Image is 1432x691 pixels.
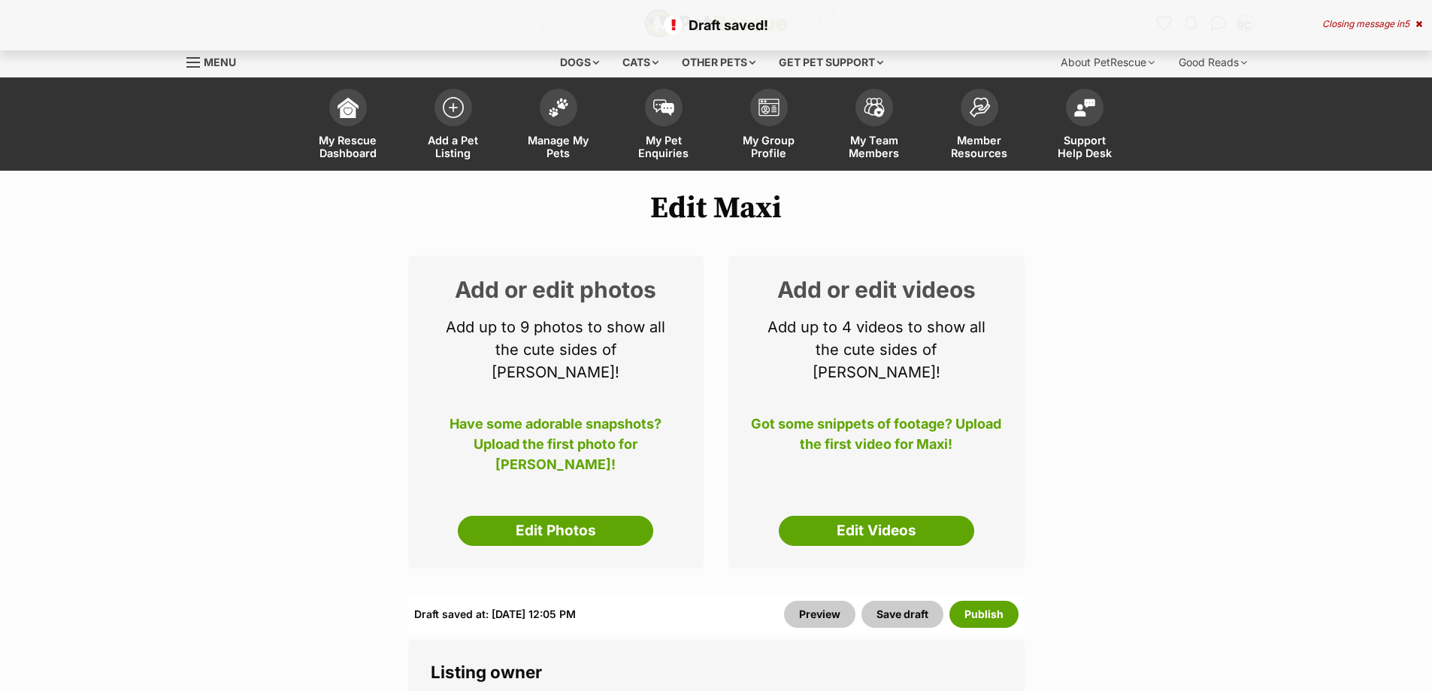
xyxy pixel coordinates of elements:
a: Preview [784,601,855,628]
a: My Pet Enquiries [611,81,716,171]
p: Add up to 9 photos to show all the cute sides of [PERSON_NAME]! [431,316,682,383]
a: My Rescue Dashboard [295,81,401,171]
p: Add up to 4 videos to show all the cute sides of [PERSON_NAME]! [751,316,1002,383]
p: Draft saved! [15,15,1417,35]
img: dashboard-icon-eb2f2d2d3e046f16d808141f083e7271f6b2e854fb5c12c21221c1fb7104beca.svg [338,97,359,118]
div: Get pet support [768,47,894,77]
a: Edit Photos [458,516,653,546]
a: Support Help Desk [1032,81,1137,171]
img: member-resources-icon-8e73f808a243e03378d46382f2149f9095a855e16c252ad45f914b54edf8863c.svg [969,97,990,117]
span: Menu [204,56,236,68]
a: Menu [186,47,247,74]
h2: Add or edit videos [751,278,1002,301]
div: Cats [612,47,669,77]
span: My Pet Enquiries [630,134,698,159]
span: Listing owner [431,662,542,682]
div: Other pets [671,47,766,77]
a: Member Resources [927,81,1032,171]
h2: Add or edit photos [431,278,682,301]
span: Add a Pet Listing [419,134,487,159]
img: help-desk-icon-fdf02630f3aa405de69fd3d07c3f3aa587a6932b1a1747fa1d2bba05be0121f9.svg [1074,98,1095,117]
a: My Team Members [822,81,927,171]
button: Publish [949,601,1019,628]
img: pet-enquiries-icon-7e3ad2cf08bfb03b45e93fb7055b45f3efa6380592205ae92323e6603595dc1f.svg [653,99,674,116]
p: Have some adorable snapshots? Upload the first photo for [PERSON_NAME]! [431,414,682,463]
span: My Team Members [840,134,908,159]
span: My Rescue Dashboard [314,134,382,159]
a: Edit Videos [779,516,974,546]
div: Draft saved at: [DATE] 12:05 PM [414,601,576,628]
div: Good Reads [1168,47,1258,77]
img: group-profile-icon-3fa3cf56718a62981997c0bc7e787c4b2cf8bcc04b72c1350f741eb67cf2f40e.svg [758,98,780,117]
a: My Group Profile [716,81,822,171]
span: Member Resources [946,134,1013,159]
img: manage-my-pets-icon-02211641906a0b7f246fdf0571729dbe1e7629f14944591b6c1af311fb30b64b.svg [548,98,569,117]
img: team-members-icon-5396bd8760b3fe7c0b43da4ab00e1e3bb1a5d9ba89233759b79545d2d3fc5d0d.svg [864,98,885,117]
div: About PetRescue [1050,47,1165,77]
span: Support Help Desk [1051,134,1119,159]
div: Closing message in [1322,19,1422,29]
p: Got some snippets of footage? Upload the first video for Maxi! [751,414,1002,463]
span: 5 [1404,18,1409,29]
div: Dogs [549,47,610,77]
a: Add a Pet Listing [401,81,506,171]
a: Manage My Pets [506,81,611,171]
button: Save draft [861,601,943,628]
span: My Group Profile [735,134,803,159]
span: Manage My Pets [525,134,592,159]
img: add-pet-listing-icon-0afa8454b4691262ce3f59096e99ab1cd57d4a30225e0717b998d2c9b9846f56.svg [443,97,464,118]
